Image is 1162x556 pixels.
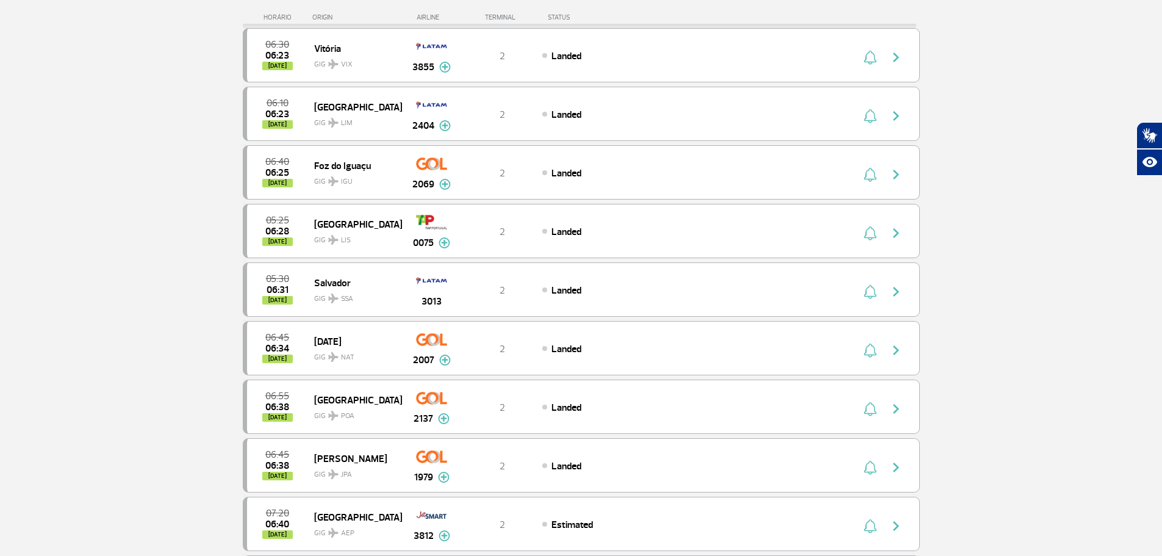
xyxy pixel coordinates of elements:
[314,463,392,480] span: GIG
[421,294,442,309] span: 3013
[341,352,354,363] span: NAT
[889,284,903,299] img: seta-direita-painel-voo.svg
[265,461,289,470] span: 2025-09-26 06:38:22
[551,343,581,355] span: Landed
[864,167,877,182] img: sino-painel-voo.svg
[262,355,293,363] span: [DATE]
[314,52,392,70] span: GIG
[413,236,434,250] span: 0075
[414,529,434,543] span: 3812
[412,60,434,74] span: 3855
[341,59,353,70] span: VIX
[265,51,289,60] span: 2025-09-26 06:23:34
[328,352,339,362] img: destiny_airplane.svg
[314,157,392,173] span: Foz do Iguaçu
[265,168,289,177] span: 2025-09-26 06:25:26
[414,411,433,426] span: 2137
[314,228,392,246] span: GIG
[889,109,903,123] img: seta-direita-painel-voo.svg
[341,294,353,305] span: SSA
[438,413,450,424] img: mais-info-painel-voo.svg
[551,284,581,297] span: Landed
[500,284,505,297] span: 2
[266,509,289,518] span: 2025-09-26 07:20:00
[265,392,289,400] span: 2025-09-26 06:55:00
[864,50,877,65] img: sino-painel-voo.svg
[889,402,903,416] img: seta-direita-painel-voo.svg
[314,99,392,115] span: [GEOGRAPHIC_DATA]
[265,520,289,529] span: 2025-09-26 06:40:00
[401,13,462,21] div: AIRLINE
[314,111,392,129] span: GIG
[265,227,289,236] span: 2025-09-26 06:28:10
[889,519,903,533] img: seta-direita-painel-voo.svg
[314,392,392,408] span: [GEOGRAPHIC_DATA]
[328,176,339,186] img: destiny_airplane.svg
[889,167,903,182] img: seta-direita-painel-voo.svg
[262,413,293,422] span: [DATE]
[439,62,451,73] img: mais-info-painel-voo.svg
[864,343,877,358] img: sino-painel-voo.svg
[262,530,293,539] span: [DATE]
[551,519,593,531] span: Estimated
[864,226,877,240] img: sino-painel-voo.svg
[312,13,401,21] div: ORIGIN
[314,40,392,56] span: Vitória
[262,179,293,187] span: [DATE]
[864,460,877,475] img: sino-painel-voo.svg
[551,109,581,121] span: Landed
[314,333,392,349] span: [DATE]
[266,216,289,225] span: 2025-09-26 05:25:00
[265,450,289,459] span: 2025-09-26 06:45:00
[328,59,339,69] img: destiny_airplane.svg
[412,118,434,133] span: 2404
[267,99,289,107] span: 2025-09-26 06:10:00
[341,469,352,480] span: JPA
[500,460,505,472] span: 2
[262,237,293,246] span: [DATE]
[314,275,392,291] span: Salvador
[262,296,293,305] span: [DATE]
[265,40,289,49] span: 2025-09-26 06:30:00
[267,286,289,294] span: 2025-09-26 06:31:40
[328,411,339,421] img: destiny_airplane.svg
[314,345,392,363] span: GIG
[314,287,392,305] span: GIG
[500,519,505,531] span: 2
[1136,149,1162,176] button: Abrir recursos assistivos.
[889,226,903,240] img: seta-direita-painel-voo.svg
[889,50,903,65] img: seta-direita-painel-voo.svg
[341,528,354,539] span: AEP
[265,403,289,411] span: 2025-09-26 06:38:00
[328,294,339,303] img: destiny_airplane.svg
[314,170,392,187] span: GIG
[889,460,903,475] img: seta-direita-painel-voo.svg
[412,177,434,192] span: 2069
[551,167,581,179] span: Landed
[500,109,505,121] span: 2
[262,62,293,70] span: [DATE]
[328,235,339,245] img: destiny_airplane.svg
[864,284,877,299] img: sino-painel-voo.svg
[262,120,293,129] span: [DATE]
[341,235,351,246] span: LIS
[265,333,289,342] span: 2025-09-26 06:45:00
[889,343,903,358] img: seta-direita-painel-voo.svg
[328,118,339,128] img: destiny_airplane.svg
[265,344,289,353] span: 2025-09-26 06:34:36
[500,226,505,238] span: 2
[551,50,581,62] span: Landed
[439,530,450,541] img: mais-info-painel-voo.svg
[314,216,392,232] span: [GEOGRAPHIC_DATA]
[864,109,877,123] img: sino-painel-voo.svg
[439,120,451,131] img: mais-info-painel-voo.svg
[500,402,505,414] span: 2
[265,110,289,118] span: 2025-09-26 06:23:38
[266,275,289,283] span: 2025-09-26 05:30:00
[864,519,877,533] img: sino-painel-voo.svg
[413,353,434,367] span: 2007
[864,402,877,416] img: sino-painel-voo.svg
[1136,122,1162,149] button: Abrir tradutor de língua de sinais.
[551,402,581,414] span: Landed
[500,50,505,62] span: 2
